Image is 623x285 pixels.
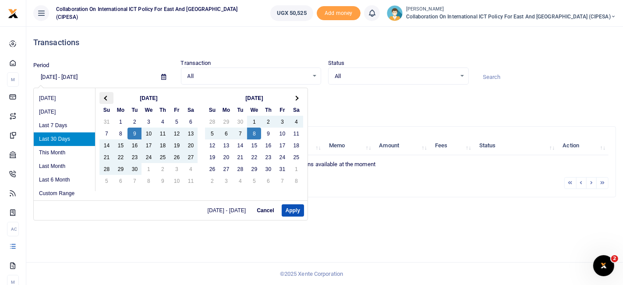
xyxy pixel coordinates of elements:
[33,38,616,47] h4: Transactions
[181,59,211,68] label: Transaction
[275,116,289,128] td: 3
[142,104,156,116] th: We
[261,163,275,175] td: 30
[247,163,261,175] td: 29
[261,116,275,128] td: 2
[261,128,275,139] td: 9
[113,104,127,116] th: Mo
[184,104,198,116] th: Sa
[170,104,184,116] th: Fr
[558,136,609,155] th: Action: activate to sort column ascending
[127,151,142,163] td: 23
[289,139,303,151] td: 18
[205,104,219,116] th: Su
[277,9,307,18] span: UGX 50,525
[247,151,261,163] td: 22
[253,204,278,217] button: Cancel
[7,222,19,236] li: Ac
[233,116,247,128] td: 30
[142,116,156,128] td: 3
[247,104,261,116] th: We
[406,13,616,21] span: Collaboration on International ICT Policy For East and [GEOGRAPHIC_DATA] (CIPESA)
[205,128,219,139] td: 5
[170,163,184,175] td: 3
[99,151,113,163] td: 21
[99,163,113,175] td: 28
[219,163,233,175] td: 27
[261,151,275,163] td: 23
[156,128,170,139] td: 11
[34,119,95,132] li: Last 7 Days
[113,92,184,104] th: [DATE]
[289,151,303,163] td: 25
[247,139,261,151] td: 15
[289,104,303,116] th: Sa
[142,151,156,163] td: 24
[387,5,616,21] a: profile-user [PERSON_NAME] Collaboration on International ICT Policy For East and [GEOGRAPHIC_DAT...
[317,6,361,21] span: Add money
[317,9,361,16] a: Add money
[219,104,233,116] th: Mo
[275,104,289,116] th: Fr
[474,136,558,155] th: Status: activate to sort column ascending
[99,139,113,151] td: 14
[33,61,50,70] label: Period
[233,151,247,163] td: 21
[219,116,233,128] td: 29
[328,59,345,68] label: Status
[41,155,609,174] td: No transactions available at the moment
[127,128,142,139] td: 9
[33,95,616,104] p: Download
[184,163,198,175] td: 4
[142,128,156,139] td: 10
[611,255,618,262] span: 2
[247,116,261,128] td: 1
[233,139,247,151] td: 14
[289,116,303,128] td: 4
[289,163,303,175] td: 1
[267,5,317,21] li: Wallet ballance
[33,70,154,85] input: select period
[34,105,95,119] li: [DATE]
[170,151,184,163] td: 26
[205,163,219,175] td: 26
[208,208,250,213] span: [DATE] - [DATE]
[289,175,303,187] td: 8
[275,139,289,151] td: 17
[317,6,361,21] li: Toup your wallet
[156,175,170,187] td: 9
[99,175,113,187] td: 5
[184,139,198,151] td: 20
[34,160,95,173] li: Last Month
[205,175,219,187] td: 2
[156,163,170,175] td: 2
[233,175,247,187] td: 4
[184,116,198,128] td: 6
[142,163,156,175] td: 1
[219,128,233,139] td: 6
[170,116,184,128] td: 5
[593,255,614,276] iframe: Intercom live chat
[205,116,219,128] td: 28
[156,139,170,151] td: 18
[219,175,233,187] td: 3
[170,175,184,187] td: 10
[374,136,430,155] th: Amount: activate to sort column ascending
[113,151,127,163] td: 22
[406,6,616,13] small: [PERSON_NAME]
[335,72,456,81] span: All
[8,8,18,19] img: logo-small
[205,139,219,151] td: 12
[142,175,156,187] td: 8
[113,163,127,175] td: 29
[156,151,170,163] td: 25
[282,204,304,217] button: Apply
[188,72,309,81] span: All
[170,128,184,139] td: 12
[233,104,247,116] th: Tu
[219,92,289,104] th: [DATE]
[430,136,474,155] th: Fees: activate to sort column ascending
[275,175,289,187] td: 7
[53,5,253,21] span: Collaboration on International ICT Policy For East and [GEOGRAPHIC_DATA] (CIPESA)
[184,128,198,139] td: 13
